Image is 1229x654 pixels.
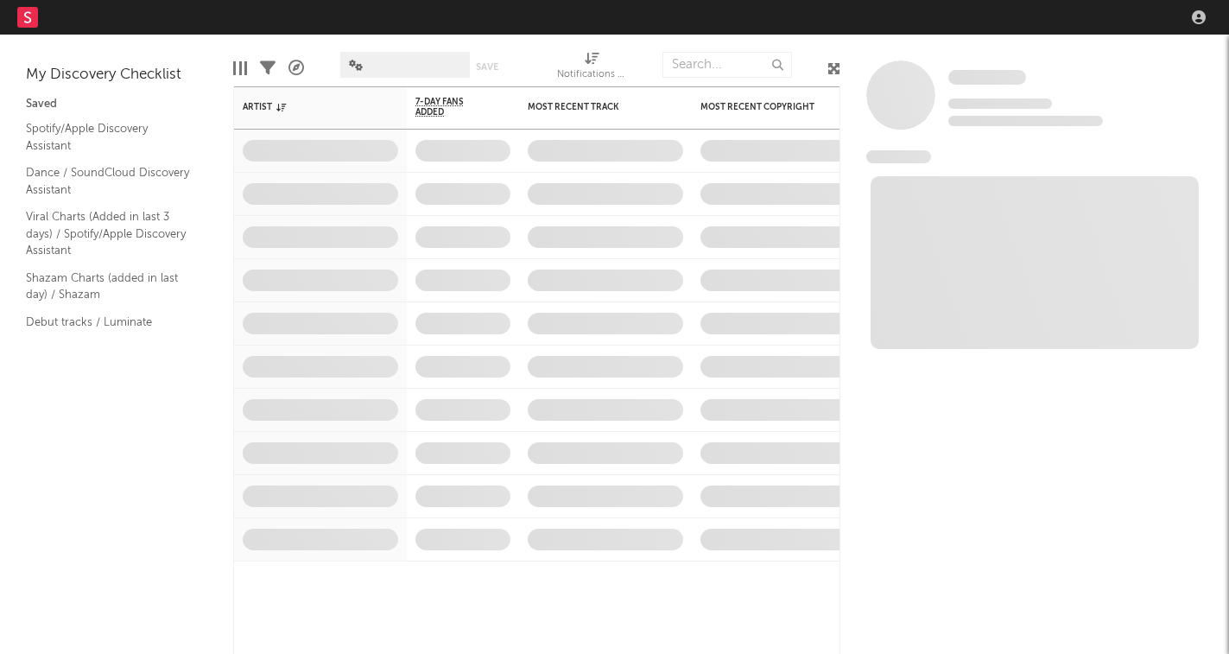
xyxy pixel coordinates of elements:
[26,119,190,155] a: Spotify/Apple Discovery Assistant
[26,207,190,260] a: Viral Charts (Added in last 3 days) / Spotify/Apple Discovery Assistant
[700,102,830,112] div: Most Recent Copyright
[948,70,1026,85] span: Some Artist
[260,43,276,93] div: Filters
[26,269,190,304] a: Shazam Charts (added in last day) / Shazam
[948,69,1026,86] a: Some Artist
[948,98,1052,109] span: Tracking Since: [DATE]
[866,150,931,163] span: News Feed
[243,102,372,112] div: Artist
[557,65,626,86] div: Notifications (Artist)
[233,43,247,93] div: Edit Columns
[662,52,792,78] input: Search...
[557,43,626,93] div: Notifications (Artist)
[26,65,207,86] div: My Discovery Checklist
[528,102,657,112] div: Most Recent Track
[26,313,190,332] a: Debut tracks / Luminate
[476,62,498,72] button: Save
[26,94,207,115] div: Saved
[288,43,304,93] div: A&R Pipeline
[26,163,190,199] a: Dance / SoundCloud Discovery Assistant
[415,97,485,117] span: 7-Day Fans Added
[948,116,1103,126] span: 0 fans last week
